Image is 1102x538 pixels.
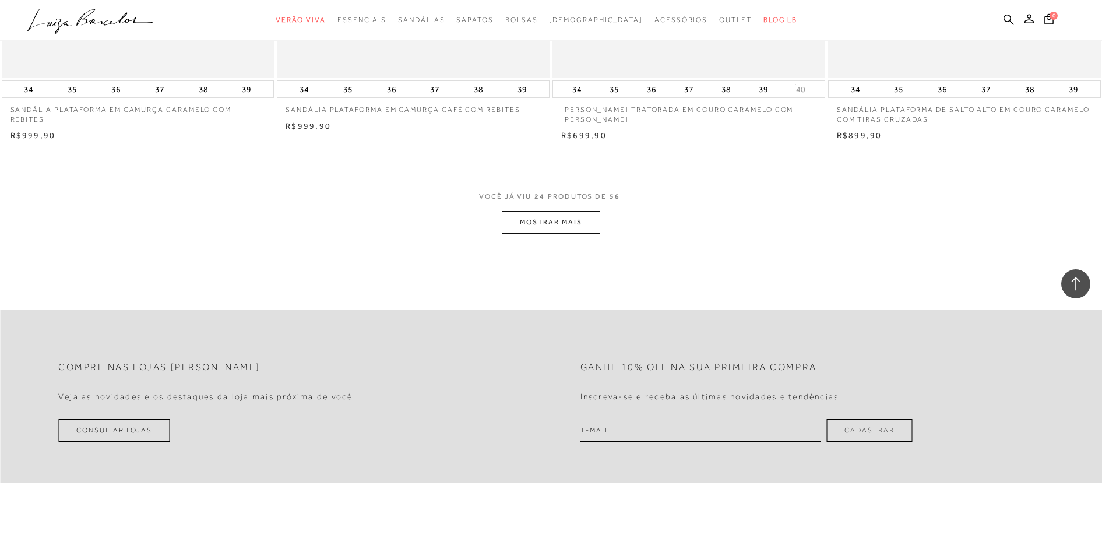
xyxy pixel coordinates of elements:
button: 38 [470,81,487,97]
button: 39 [238,81,255,97]
span: R$899,90 [837,131,882,140]
span: Bolsas [505,16,538,24]
a: SANDÁLIA PLATAFORMA EM CAMURÇA CARAMELO COM REBITES [2,98,274,125]
span: VOCÊ JÁ VIU PRODUTOS DE [479,192,623,201]
h4: Veja as novidades e os destaques da loja mais próxima de você. [58,392,356,402]
span: Outlet [719,16,752,24]
input: E-mail [580,419,821,442]
button: 37 [152,81,168,97]
span: 0 [1050,12,1058,20]
button: 39 [1065,81,1082,97]
button: 34 [20,81,37,97]
span: 56 [610,192,620,201]
a: categoryNavScreenReaderText [456,9,493,31]
span: 24 [534,192,545,201]
button: 38 [1022,81,1038,97]
span: Acessórios [654,16,707,24]
a: categoryNavScreenReaderText [337,9,386,31]
button: 36 [383,81,400,97]
span: R$699,90 [561,131,607,140]
button: 35 [340,81,356,97]
button: 39 [755,81,772,97]
button: 39 [514,81,530,97]
span: Essenciais [337,16,386,24]
a: Consultar Lojas [58,419,170,442]
span: BLOG LB [763,16,797,24]
a: SANDÁLIA PLATAFORMA EM CAMURÇA CAFÉ COM REBITES [277,98,550,115]
button: 40 [793,84,809,95]
button: MOSTRAR MAIS [502,211,600,234]
span: R$999,90 [286,121,331,131]
button: Cadastrar [826,419,912,442]
h2: Compre nas lojas [PERSON_NAME] [58,362,260,373]
span: Sandálias [398,16,445,24]
button: 34 [296,81,312,97]
a: categoryNavScreenReaderText [505,9,538,31]
button: 36 [643,81,660,97]
button: 37 [978,81,994,97]
button: 35 [64,81,80,97]
button: 36 [108,81,124,97]
button: 37 [427,81,443,97]
a: categoryNavScreenReaderText [654,9,707,31]
a: [PERSON_NAME] TRATORADA EM COURO CARAMELO COM [PERSON_NAME] [552,98,825,125]
button: 37 [681,81,697,97]
button: 35 [890,81,907,97]
a: categoryNavScreenReaderText [276,9,326,31]
span: R$999,90 [10,131,56,140]
span: Sapatos [456,16,493,24]
button: 36 [934,81,950,97]
button: 35 [606,81,622,97]
a: categoryNavScreenReaderText [719,9,752,31]
a: categoryNavScreenReaderText [398,9,445,31]
a: BLOG LB [763,9,797,31]
h4: Inscreva-se e receba as últimas novidades e tendências. [580,392,842,402]
span: Verão Viva [276,16,326,24]
a: SANDÁLIA PLATAFORMA DE SALTO ALTO EM COURO CARAMELO COM TIRAS CRUZADAS [828,98,1101,125]
button: 38 [718,81,734,97]
span: [DEMOGRAPHIC_DATA] [549,16,643,24]
button: 34 [847,81,864,97]
a: noSubCategoriesText [549,9,643,31]
button: 34 [569,81,585,97]
button: 0 [1041,13,1057,29]
h2: Ganhe 10% off na sua primeira compra [580,362,817,373]
button: 38 [195,81,212,97]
